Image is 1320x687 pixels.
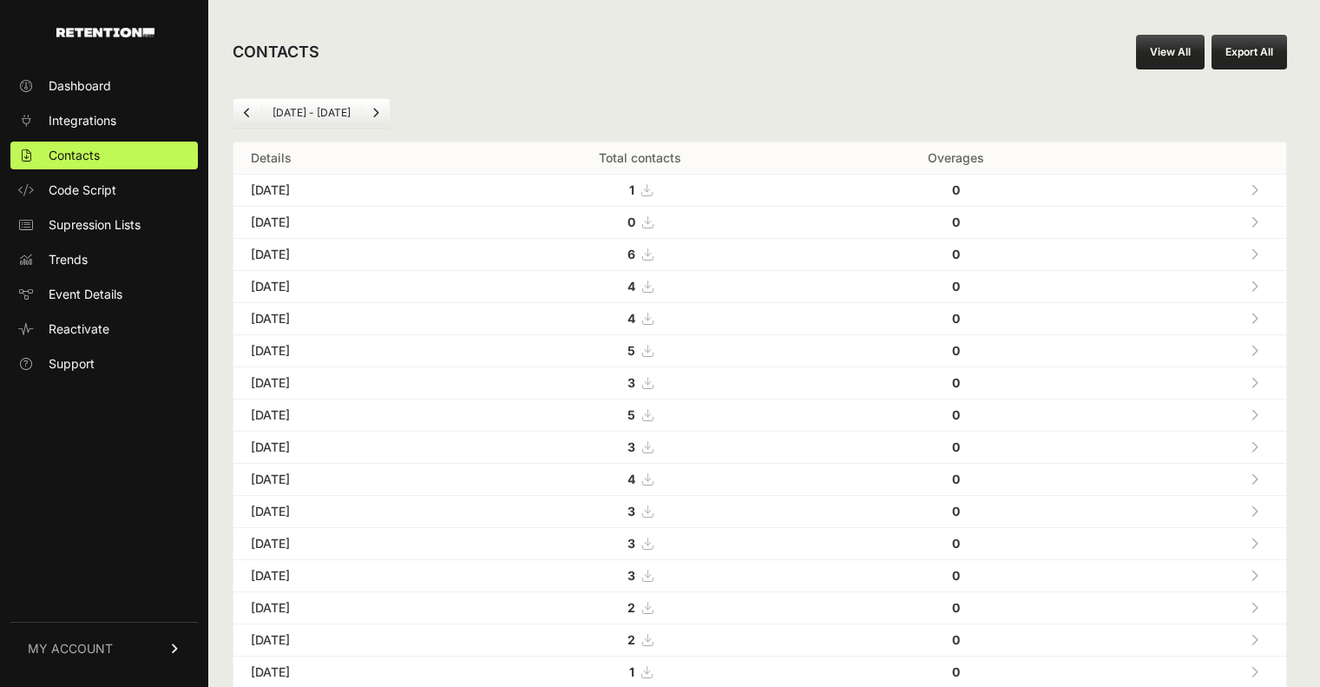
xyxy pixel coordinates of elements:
td: [DATE] [233,335,463,367]
td: [DATE] [233,175,463,207]
strong: 3 [627,568,635,583]
a: 1 [629,182,652,197]
strong: 0 [952,632,960,647]
td: [DATE] [233,464,463,496]
a: Event Details [10,281,198,308]
a: 4 [627,311,653,326]
a: 2 [627,632,653,647]
a: 4 [627,472,653,486]
strong: 4 [627,311,635,326]
img: Retention.com [56,28,154,37]
a: 3 [627,536,653,551]
td: [DATE] [233,303,463,335]
span: Contacts [49,147,100,164]
strong: 5 [627,407,635,422]
strong: 0 [627,215,635,229]
a: Reactivate [10,315,198,343]
strong: 0 [952,600,960,615]
strong: 0 [952,472,960,486]
td: [DATE] [233,367,463,400]
strong: 0 [952,664,960,679]
td: [DATE] [233,271,463,303]
button: Export All [1212,35,1287,69]
strong: 0 [952,407,960,422]
a: MY ACCOUNT [10,622,198,675]
span: Code Script [49,182,116,199]
strong: 0 [952,247,960,261]
strong: 4 [627,279,635,294]
strong: 0 [952,439,960,454]
a: Integrations [10,107,198,135]
strong: 3 [627,504,635,519]
th: Details [233,142,463,175]
strong: 0 [952,182,960,197]
strong: 4 [627,472,635,486]
strong: 0 [952,536,960,551]
span: Dashboard [49,77,111,95]
strong: 3 [627,536,635,551]
th: Total contacts [463,142,818,175]
a: 3 [627,375,653,390]
a: 6 [627,247,653,261]
strong: 0 [952,568,960,583]
a: Next [362,99,390,127]
span: Trends [49,251,88,268]
a: 1 [629,664,652,679]
a: View All [1136,35,1205,69]
a: Trends [10,246,198,274]
a: 3 [627,568,653,583]
td: [DATE] [233,400,463,432]
strong: 5 [627,343,635,358]
span: Integrations [49,112,116,129]
strong: 0 [952,504,960,519]
h2: CONTACTS [233,40,319,64]
a: 2 [627,600,653,615]
strong: 3 [627,375,635,390]
th: Overages [818,142,1093,175]
td: [DATE] [233,432,463,464]
strong: 0 [952,343,960,358]
strong: 1 [629,664,634,679]
a: Previous [233,99,261,127]
a: 5 [627,343,653,358]
strong: 6 [627,247,635,261]
span: Supression Lists [49,216,141,234]
a: Support [10,350,198,378]
strong: 2 [627,600,635,615]
td: [DATE] [233,624,463,657]
td: [DATE] [233,239,463,271]
a: 3 [627,504,653,519]
strong: 1 [629,182,634,197]
a: Code Script [10,176,198,204]
span: MY ACCOUNT [28,640,113,657]
li: [DATE] - [DATE] [261,106,361,120]
span: Event Details [49,286,122,303]
strong: 0 [952,279,960,294]
strong: 0 [952,375,960,390]
strong: 0 [952,215,960,229]
a: Dashboard [10,72,198,100]
span: Reactivate [49,320,109,338]
a: 3 [627,439,653,454]
strong: 0 [952,311,960,326]
td: [DATE] [233,592,463,624]
span: Support [49,355,95,373]
td: [DATE] [233,496,463,528]
a: 4 [627,279,653,294]
strong: 2 [627,632,635,647]
a: Supression Lists [10,211,198,239]
a: 5 [627,407,653,422]
td: [DATE] [233,560,463,592]
td: [DATE] [233,207,463,239]
a: Contacts [10,142,198,169]
td: [DATE] [233,528,463,560]
strong: 3 [627,439,635,454]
